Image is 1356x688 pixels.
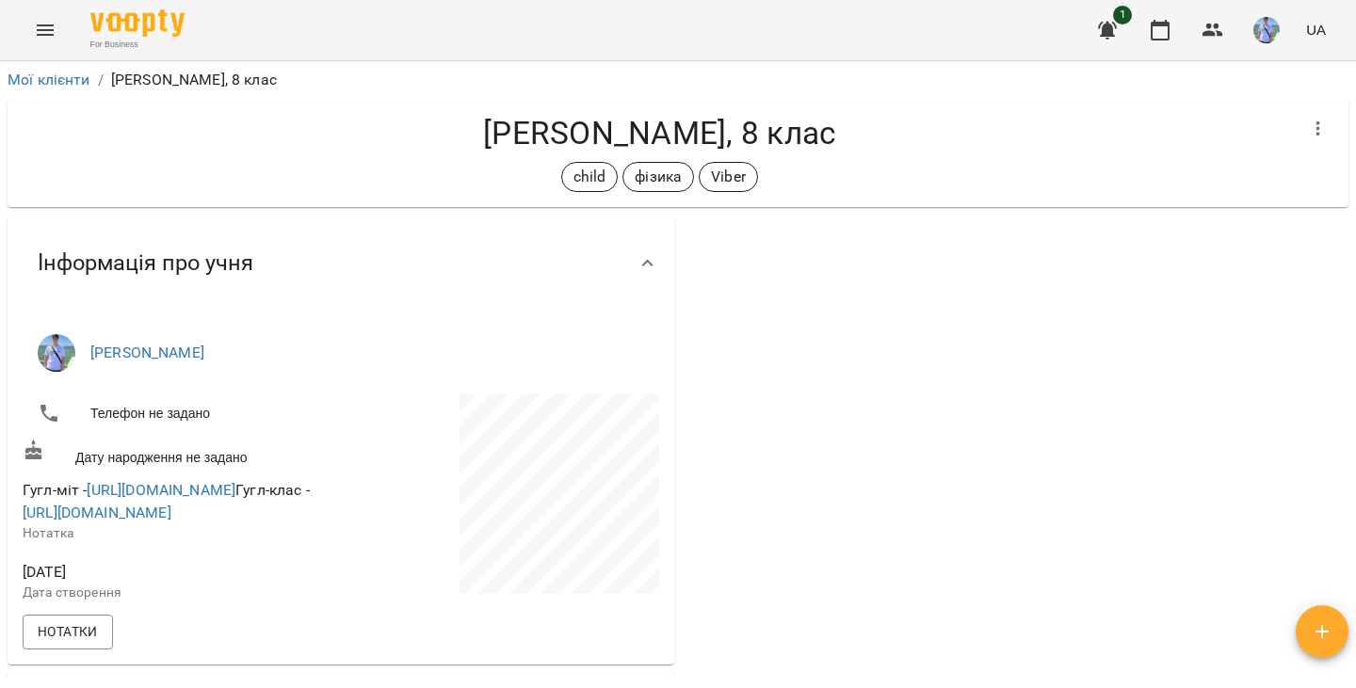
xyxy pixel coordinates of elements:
[622,162,694,192] div: фізика
[111,69,277,91] p: [PERSON_NAME], 8 клас
[1253,17,1280,43] img: 6479dc16e25075498b0cc81aee822431.png
[87,481,235,499] a: [URL][DOMAIN_NAME]
[23,615,113,648] button: Нотатки
[38,620,98,643] span: Нотатки
[23,481,310,521] span: Гугл-міт - Гугл-клас -
[23,394,337,432] li: Телефон не задано
[23,114,1296,152] h4: [PERSON_NAME], 8 клас
[23,504,171,521] a: [URL][DOMAIN_NAME]
[1299,12,1333,47] button: UA
[23,561,337,584] span: [DATE]
[19,436,341,471] div: Дату народження не задано
[561,162,619,192] div: child
[90,39,185,51] span: For Business
[23,524,337,543] p: Нотатка
[90,9,185,37] img: Voopty Logo
[23,584,337,602] p: Дата створення
[699,162,758,192] div: Viber
[1113,6,1132,24] span: 1
[23,8,68,53] button: Menu
[573,166,606,188] p: child
[8,215,674,312] div: Інформація про учня
[711,166,746,188] p: Viber
[98,69,104,91] li: /
[38,334,75,372] img: Войтенко Максим Вадимович
[8,71,90,88] a: Мої клієнти
[90,344,204,361] a: [PERSON_NAME]
[1306,20,1326,40] span: UA
[8,69,1348,91] nav: breadcrumb
[635,166,682,188] p: фізика
[38,248,253,278] span: Інформація про учня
